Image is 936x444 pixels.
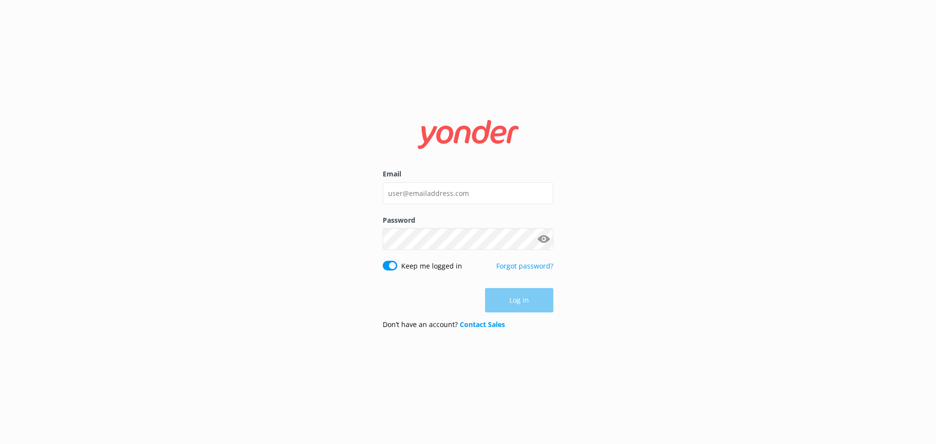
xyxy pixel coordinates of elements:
[460,320,505,329] a: Contact Sales
[383,169,553,179] label: Email
[534,230,553,249] button: Show password
[383,215,553,226] label: Password
[383,182,553,204] input: user@emailaddress.com
[496,261,553,270] a: Forgot password?
[383,319,505,330] p: Don’t have an account?
[401,261,462,271] label: Keep me logged in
